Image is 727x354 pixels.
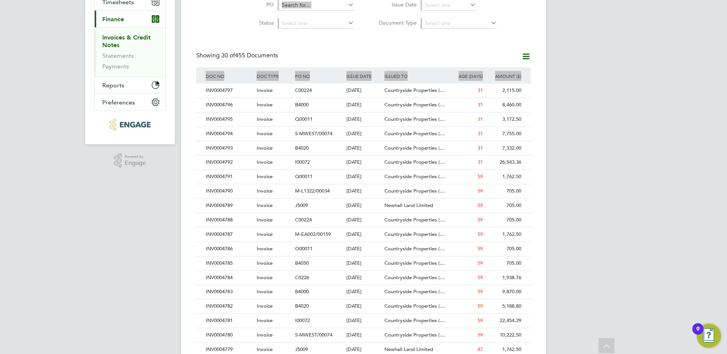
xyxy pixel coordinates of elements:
span: B4000 [295,101,309,108]
div: [DATE] [344,285,383,299]
div: 7,332.00 [485,141,523,155]
span: Countryside Properties (… [384,317,445,324]
span: Powered by [125,153,146,160]
span: Invoice [257,245,273,252]
span: 87 [478,346,483,352]
div: INV0004788 [204,213,255,227]
span: 31 [478,159,483,165]
span: Invoice [257,130,273,137]
span: 31 [478,87,483,93]
div: INV0004786 [204,242,255,256]
span: 31 [478,145,483,151]
span: 59 [478,217,483,223]
div: INV0004783 [204,285,255,299]
label: PO [230,1,274,8]
div: [DATE] [344,184,383,198]
span: 59 [478,231,483,237]
span: 455 Documents [221,52,278,59]
a: Powered byEngage [114,153,146,168]
span: Invoice [257,231,273,237]
span: Invoice [257,260,273,266]
div: PO NO [293,67,344,85]
span: Countryside Properties (… [384,303,445,309]
span: J5009 [295,346,308,352]
div: INV0004789 [204,199,255,213]
div: [DATE] [344,170,383,184]
div: 9,870.00 [485,285,523,299]
div: [DATE] [344,299,383,313]
span: Countryside Properties (… [384,217,445,223]
span: Countryside Properties (… [384,87,445,93]
span: Countryside Properties (… [384,101,445,108]
label: Document Type [373,19,417,26]
div: Finance [95,27,165,76]
label: Issue Date [373,1,417,8]
span: Newhall Land Limited [384,346,433,352]
span: Invoice [257,217,273,223]
span: Invoice [257,274,273,281]
div: INV0004792 [204,155,255,169]
div: [DATE] [344,127,383,141]
span: 59 [478,332,483,338]
div: INV0004793 [204,141,255,155]
div: INV0004780 [204,328,255,342]
button: Finance [95,11,165,27]
input: Select one [422,18,497,29]
span: Engage [125,160,146,166]
a: Statements [102,52,134,59]
input: Select one [279,18,354,29]
span: Invoice [257,202,273,209]
div: [DATE] [344,314,383,328]
div: 705.00 [485,256,523,270]
span: Preferences [102,99,135,106]
span: Reports [102,82,124,89]
span: 59 [478,188,483,194]
span: 31 [478,116,483,122]
div: [DATE] [344,141,383,155]
div: [DATE] [344,84,383,98]
span: 59 [478,303,483,309]
span: Invoice [257,317,273,324]
span: Invoice [257,173,273,180]
span: B4020 [295,303,309,309]
span: Countryside Properties (… [384,245,445,252]
div: INV0004781 [204,314,255,328]
div: [DATE] [344,328,383,342]
span: 59 [478,202,483,209]
span: Countryside Properties (… [384,260,445,266]
div: [DATE] [344,199,383,213]
span: Countryside Properties (… [384,116,445,122]
div: INV0004795 [204,112,255,126]
div: 1,762.50 [485,170,523,184]
div: DOC NO [204,67,255,85]
span: S-MWEST/00074 [295,332,332,338]
div: 2,115.00 [485,84,523,98]
div: [DATE] [344,271,383,285]
span: M-EA002/00159 [295,231,331,237]
div: INV0004796 [204,98,255,112]
span: B4050 [295,260,309,266]
span: Countryside Properties (… [384,145,445,151]
div: INV0004787 [204,228,255,242]
img: acr-ltd-logo-retina.png [110,119,150,131]
div: INV0004791 [204,170,255,184]
div: 9 [696,329,700,339]
span: Countryside Properties (… [384,159,445,165]
span: 31 [478,101,483,108]
span: B4000 [295,288,309,295]
span: Invoice [257,87,273,93]
a: Go to home page [94,119,166,131]
span: Invoice [257,332,273,338]
div: INV0004797 [204,84,255,98]
span: 59 [478,260,483,266]
span: 59 [478,317,483,324]
span: C0226 [295,274,309,281]
span: Countryside Properties (… [384,332,445,338]
span: Countryside Properties (… [384,188,445,194]
span: Countryside Properties (… [384,274,445,281]
div: [DATE] [344,242,383,256]
span: M-L1322/00034 [295,188,330,194]
button: Reports [95,77,165,93]
div: [DATE] [344,98,383,112]
div: 10,222.50 [485,328,523,342]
